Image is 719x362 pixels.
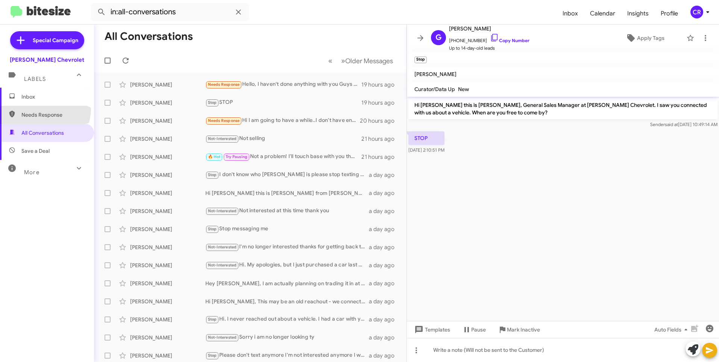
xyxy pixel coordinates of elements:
[205,207,369,215] div: Not interested at this time thank you
[345,57,393,65] span: Older Messages
[205,315,369,324] div: Hi. I never reached out about a vehicle. I had a car with you a few years ago but I have a new ca...
[449,44,529,52] span: Up to 14-day-old leads
[21,111,85,119] span: Needs Response
[369,280,400,287] div: a day ago
[337,53,397,68] button: Next
[208,245,237,249] span: Not-Interested
[91,3,249,21] input: Search
[369,262,400,269] div: a day ago
[369,207,400,215] div: a day ago
[205,261,369,269] div: Hi. My apologies, but I just purchased a car last year from your dealership and I'm not looking f...
[205,170,369,179] div: I don't know who [PERSON_NAME] is please stop texting me !!!!
[408,131,444,145] p: STOP
[449,33,529,44] span: [PHONE_NUMBER]
[208,82,240,87] span: Needs Response
[361,99,400,106] div: 19 hours ago
[33,37,78,44] span: Special Campaign
[621,3,655,24] a: Insights
[584,3,621,24] a: Calendar
[557,3,584,24] a: Inbox
[637,31,664,45] span: Apply Tags
[205,225,369,233] div: Stop messaging me
[361,81,400,88] div: 19 hours ago
[654,323,690,336] span: Auto Fields
[490,38,529,43] a: Copy Number
[449,24,529,33] span: [PERSON_NAME]
[10,56,84,64] div: [PERSON_NAME] Chevrolet
[24,169,39,176] span: More
[607,31,683,45] button: Apply Tags
[408,98,717,119] p: Hi [PERSON_NAME] this is [PERSON_NAME], General Sales Manager at [PERSON_NAME] Chevrolet. I saw y...
[208,227,217,231] span: Stop
[435,32,441,44] span: G
[208,263,237,268] span: Not-Interested
[690,6,703,18] div: CR
[407,323,456,336] button: Templates
[205,152,361,161] div: Not a problem! I'll touch base with you the 16th!
[208,136,237,141] span: Not-Interested
[130,189,205,197] div: [PERSON_NAME]
[413,323,450,336] span: Templates
[369,298,400,305] div: a day ago
[328,56,332,65] span: «
[205,351,369,360] div: Please don't text anymore I'm not interested anymore I was just looking
[130,316,205,323] div: [PERSON_NAME]
[471,323,486,336] span: Pause
[105,30,193,43] h1: All Conversations
[456,323,492,336] button: Pause
[208,335,237,340] span: Not-Interested
[21,93,85,100] span: Inbox
[130,153,205,161] div: [PERSON_NAME]
[414,86,455,93] span: Curator/Data Up
[130,81,205,88] div: [PERSON_NAME]
[369,225,400,233] div: a day ago
[130,225,205,233] div: [PERSON_NAME]
[369,171,400,179] div: a day ago
[208,208,237,213] span: Not-Interested
[130,99,205,106] div: [PERSON_NAME]
[655,3,684,24] a: Profile
[205,189,369,197] div: Hi [PERSON_NAME] this is [PERSON_NAME] from [PERSON_NAME] in [GEOGRAPHIC_DATA], This is my cell n...
[205,98,361,107] div: STOP
[361,153,400,161] div: 21 hours ago
[205,333,369,342] div: Sorry i am no longer looking ty
[205,116,360,125] div: Hi I am going to have a while..I don't have enough equity in my Nissan Rogue..I have only had it ...
[650,122,717,127] span: Sender [DATE] 10:49:14 AM
[369,334,400,341] div: a day ago
[130,117,205,125] div: [PERSON_NAME]
[205,280,369,287] div: Hey [PERSON_NAME], I am actually planning on trading it in at [PERSON_NAME] Nissan of Stanhope, g...
[208,118,240,123] span: Needs Response
[458,86,469,93] span: New
[205,298,369,305] div: Hi [PERSON_NAME], This may be an old reachout - we connected in the fall of 2022 and purchased a ...
[208,353,217,358] span: Stop
[130,207,205,215] div: [PERSON_NAME]
[208,317,217,322] span: Stop
[208,154,221,159] span: 🔥 Hot
[24,76,46,82] span: Labels
[205,134,361,143] div: Not selling
[648,323,696,336] button: Auto Fields
[408,147,444,153] span: [DATE] 2:10:51 PM
[369,243,400,251] div: a day ago
[21,147,50,155] span: Save a Deal
[205,243,369,251] div: I'm no longer interested thanks for getting back though
[226,154,247,159] span: Try Pausing
[130,352,205,359] div: [PERSON_NAME]
[130,262,205,269] div: [PERSON_NAME]
[492,323,546,336] button: Mark Inactive
[414,71,457,78] span: [PERSON_NAME]
[369,189,400,197] div: a day ago
[684,6,711,18] button: CR
[414,56,427,63] small: Stop
[341,56,345,65] span: »
[665,122,678,127] span: said at
[324,53,397,68] nav: Page navigation example
[369,316,400,323] div: a day ago
[130,135,205,143] div: [PERSON_NAME]
[205,80,361,89] div: Hello, I haven't done anything with you Guys since [DATE]
[130,298,205,305] div: [PERSON_NAME]
[10,31,84,49] a: Special Campaign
